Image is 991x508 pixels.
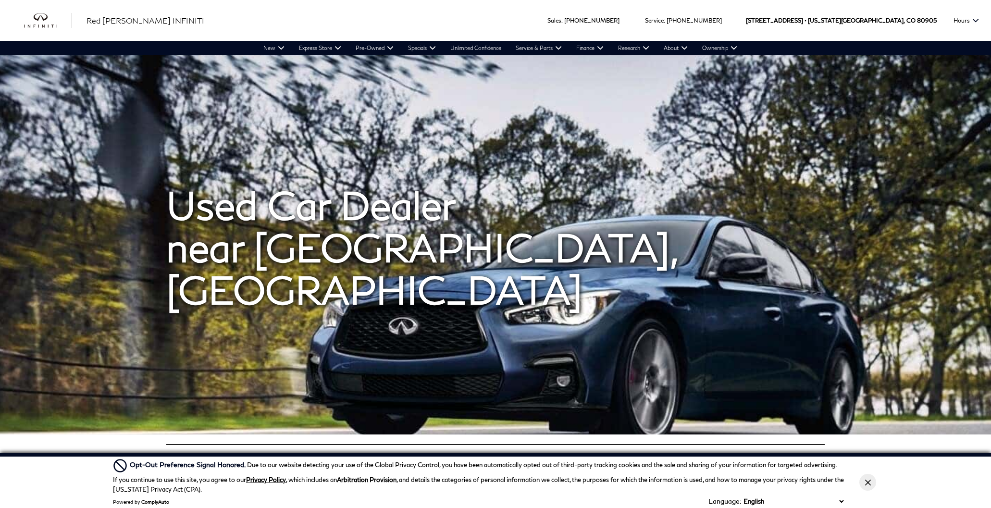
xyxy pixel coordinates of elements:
a: Finance [569,41,611,55]
div: Language: [708,498,741,505]
img: INFINITI [24,13,72,28]
a: infiniti [24,13,72,28]
a: Service & Parts [508,41,569,55]
a: [STREET_ADDRESS] • [US_STATE][GEOGRAPHIC_DATA], CO 80905 [746,17,937,24]
a: Express Store [292,41,348,55]
a: Unlimited Confidence [443,41,508,55]
a: Pre-Owned [348,41,401,55]
a: New [256,41,292,55]
a: Ownership [695,41,744,55]
span: Opt-Out Preference Signal Honored . [130,460,247,469]
button: Close Button [859,474,876,491]
span: : [561,17,563,24]
div: Powered by [113,499,169,505]
a: Research [611,41,657,55]
strong: Arbitration Provision [337,476,396,483]
a: Red [PERSON_NAME] INFINITI [87,15,204,26]
a: About [657,41,695,55]
select: Language Select [741,496,846,506]
span: Red [PERSON_NAME] INFINITI [87,16,204,25]
a: Privacy Policy [246,476,286,483]
span: : [664,17,665,24]
a: [PHONE_NUMBER] [667,17,722,24]
span: Sales [547,17,561,24]
span: Service [645,17,664,24]
a: ComplyAuto [141,499,169,505]
h1: Used Car Dealer near [GEOGRAPHIC_DATA], [GEOGRAPHIC_DATA] [166,184,825,310]
a: [PHONE_NUMBER] [564,17,619,24]
p: If you continue to use this site, you agree to our , which includes an , and details the categori... [113,476,844,493]
a: Specials [401,41,443,55]
div: Due to our website detecting your use of the Global Privacy Control, you have been automatically ... [130,459,837,470]
nav: Main Navigation [256,41,744,55]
